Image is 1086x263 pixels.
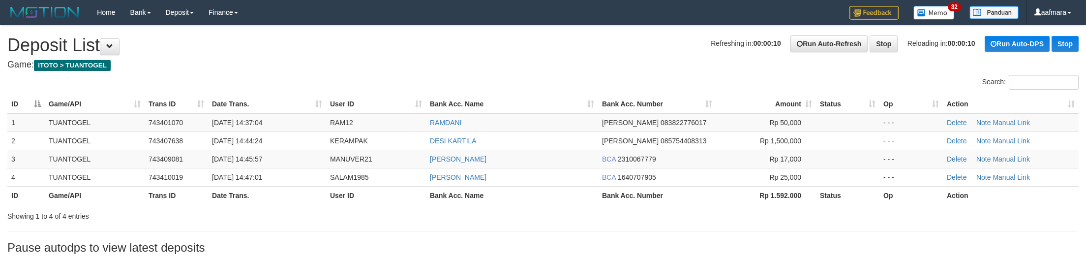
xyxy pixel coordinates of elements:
[330,173,369,181] span: SALAM1985
[870,35,898,52] a: Stop
[426,95,598,113] th: Bank Acc. Name: activate to sort column ascending
[716,186,816,204] th: Rp 1.592.000
[7,241,1079,254] h3: Pause autodps to view latest deposits
[816,95,879,113] th: Status: activate to sort column ascending
[45,186,145,204] th: Game/API
[208,95,326,113] th: Date Trans.: activate to sort column ascending
[212,155,262,163] span: [DATE] 14:45:57
[618,155,656,163] span: Copy 2310067779 to clipboard
[879,150,943,168] td: - - -
[45,131,145,150] td: TUANTOGEL
[816,186,879,204] th: Status
[45,150,145,168] td: TUANTOGEL
[947,137,966,145] a: Delete
[330,155,372,163] span: MANUVER21
[943,95,1079,113] th: Action: activate to sort column ascending
[769,173,801,181] span: Rp 25,000
[426,186,598,204] th: Bank Acc. Name
[711,39,781,47] span: Refreshing in:
[330,119,353,127] span: RAM12
[907,39,975,47] span: Reloading in:
[208,186,326,204] th: Date Trans.
[45,113,145,132] td: TUANTOGEL
[430,173,486,181] a: [PERSON_NAME]
[212,173,262,181] span: [DATE] 14:47:01
[716,95,816,113] th: Amount: activate to sort column ascending
[618,173,656,181] span: Copy 1640707905 to clipboard
[34,60,111,71] span: ITOTO > TUANTOGEL
[149,137,183,145] span: 743407638
[212,119,262,127] span: [DATE] 14:37:04
[7,35,1079,55] h1: Deposit List
[430,155,486,163] a: [PERSON_NAME]
[976,137,991,145] a: Note
[947,119,966,127] a: Delete
[7,168,45,186] td: 4
[602,137,659,145] span: [PERSON_NAME]
[913,6,955,20] img: Button%20Memo.svg
[598,95,716,113] th: Bank Acc. Number: activate to sort column ascending
[754,39,781,47] strong: 00:00:10
[849,6,899,20] img: Feedback.jpg
[760,137,801,145] span: Rp 1,500,000
[993,173,1030,181] a: Manual Link
[212,137,262,145] span: [DATE] 14:44:24
[602,155,616,163] span: BCA
[145,186,208,204] th: Trans ID
[326,186,426,204] th: User ID
[985,36,1050,52] a: Run Auto-DPS
[879,168,943,186] td: - - -
[948,39,975,47] strong: 00:00:10
[661,137,706,145] span: Copy 085754408313 to clipboard
[769,119,801,127] span: Rp 50,000
[45,168,145,186] td: TUANTOGEL
[947,173,966,181] a: Delete
[879,131,943,150] td: - - -
[7,150,45,168] td: 3
[661,119,706,127] span: Copy 083822776017 to clipboard
[982,75,1079,90] label: Search:
[1052,36,1079,52] a: Stop
[598,186,716,204] th: Bank Acc. Number
[1009,75,1079,90] input: Search:
[330,137,368,145] span: KERAMPAK
[993,119,1030,127] a: Manual Link
[7,60,1079,70] h4: Game:
[145,95,208,113] th: Trans ID: activate to sort column ascending
[993,137,1030,145] a: Manual Link
[45,95,145,113] th: Game/API: activate to sort column ascending
[976,119,991,127] a: Note
[943,186,1079,204] th: Action
[976,155,991,163] a: Note
[7,186,45,204] th: ID
[769,155,801,163] span: Rp 17,000
[7,113,45,132] td: 1
[993,155,1030,163] a: Manual Link
[7,207,445,221] div: Showing 1 to 4 of 4 entries
[602,173,616,181] span: BCA
[430,119,462,127] a: RAMDANI
[149,119,183,127] span: 743401070
[7,5,82,20] img: MOTION_logo.png
[879,113,943,132] td: - - -
[326,95,426,113] th: User ID: activate to sort column ascending
[149,155,183,163] span: 743409081
[602,119,659,127] span: [PERSON_NAME]
[7,131,45,150] td: 2
[7,95,45,113] th: ID: activate to sort column descending
[879,186,943,204] th: Op
[976,173,991,181] a: Note
[948,2,961,11] span: 32
[790,35,868,52] a: Run Auto-Refresh
[879,95,943,113] th: Op: activate to sort column ascending
[430,137,477,145] a: DESI KARTILA
[149,173,183,181] span: 743410019
[969,6,1019,19] img: panduan.png
[947,155,966,163] a: Delete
